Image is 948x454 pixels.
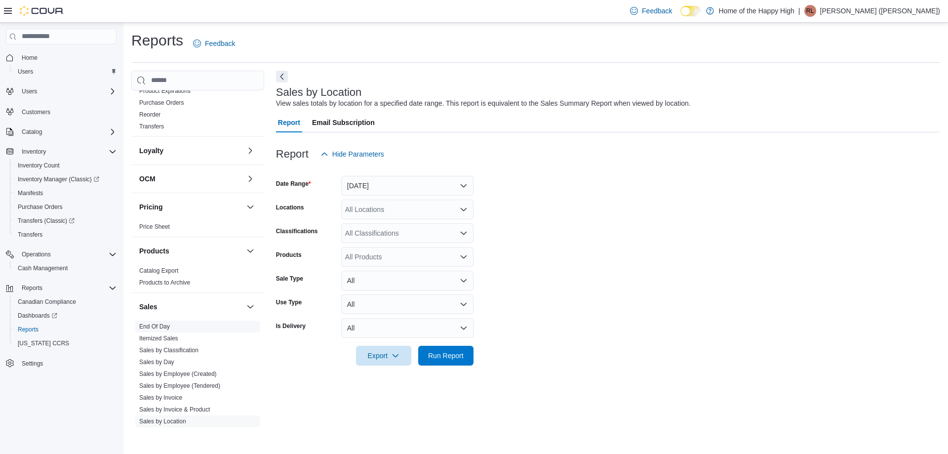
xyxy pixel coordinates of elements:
span: Report [278,113,300,132]
button: Inventory Count [10,159,120,172]
span: Inventory [18,146,117,158]
button: Sales [139,302,242,312]
h1: Reports [131,31,183,50]
button: OCM [139,174,242,184]
h3: Sales by Location [276,86,362,98]
a: Inventory Manager (Classic) [14,173,103,185]
span: Reports [22,284,42,292]
label: Classifications [276,227,318,235]
span: End Of Day [139,323,170,330]
a: [US_STATE] CCRS [14,337,73,349]
a: Sales by Employee (Created) [139,371,217,377]
span: Operations [18,248,117,260]
a: Reorder [139,111,160,118]
div: View sales totals by location for a specified date range. This report is equivalent to the Sales ... [276,98,691,109]
span: Settings [18,357,117,370]
button: Settings [2,356,120,371]
button: Open list of options [460,253,468,261]
button: All [341,271,474,290]
label: Sale Type [276,275,303,283]
button: Manifests [10,186,120,200]
a: Canadian Compliance [14,296,80,308]
span: Transfers (Classic) [18,217,75,225]
a: Users [14,66,37,78]
span: Sales by Employee (Created) [139,370,217,378]
button: Canadian Compliance [10,295,120,309]
span: Email Subscription [312,113,375,132]
a: Transfers (Classic) [10,214,120,228]
a: Reports [14,324,42,335]
h3: OCM [139,174,156,184]
a: Sales by Invoice & Product [139,406,210,413]
span: Customers [22,108,50,116]
button: Pricing [244,201,256,213]
span: Sales by Classification [139,346,198,354]
button: Operations [18,248,55,260]
div: Rebecca Lemesurier (Durette) [804,5,816,17]
span: Reports [14,324,117,335]
h3: Loyalty [139,146,163,156]
span: Purchase Orders [14,201,117,213]
span: Catalog [18,126,117,138]
a: Inventory Manager (Classic) [10,172,120,186]
a: Home [18,52,41,64]
span: Hide Parameters [332,149,384,159]
label: Is Delivery [276,322,306,330]
button: Inventory [18,146,50,158]
a: Sales by Day [139,359,174,366]
span: Purchase Orders [139,99,184,107]
button: Export [356,346,411,366]
button: Users [2,84,120,98]
span: Inventory Manager (Classic) [14,173,117,185]
span: Customers [18,105,117,118]
span: Export [362,346,405,366]
a: Cash Management [14,262,72,274]
span: RL [806,5,814,17]
span: [US_STATE] CCRS [18,339,69,347]
a: Customers [18,106,54,118]
span: Transfers [14,229,117,241]
span: Operations [22,250,51,258]
div: Products [131,265,264,292]
input: Dark Mode [680,6,701,16]
span: Feedback [205,39,235,48]
a: Transfers [139,123,164,130]
button: Cash Management [10,261,120,275]
span: Reports [18,282,117,294]
span: Inventory [22,148,46,156]
span: Sales by Location [139,417,186,425]
a: Feedback [626,1,676,21]
a: Sales by Location [139,418,186,425]
a: Sales by Classification [139,347,198,354]
span: Inventory Count [18,162,60,169]
span: Feedback [642,6,672,16]
button: Run Report [418,346,474,366]
label: Locations [276,204,304,211]
a: Dashboards [10,309,120,323]
p: [PERSON_NAME] ([PERSON_NAME]) [820,5,941,17]
button: Transfers [10,228,120,242]
button: All [341,318,474,338]
button: Products [139,246,242,256]
span: Washington CCRS [14,337,117,349]
button: Loyalty [244,145,256,157]
span: Cash Management [18,264,68,272]
h3: Report [276,148,309,160]
a: Price Sheet [139,223,170,230]
button: Users [18,85,41,97]
span: Home [22,54,38,62]
span: Inventory Manager (Classic) [18,175,99,183]
span: Sales by Invoice [139,394,182,402]
button: Loyalty [139,146,242,156]
span: Users [18,85,117,97]
a: Product Expirations [139,87,191,94]
a: Feedback [189,34,239,53]
span: Products to Archive [139,279,190,287]
a: Sales by Employee (Tendered) [139,382,220,389]
button: [DATE] [341,176,474,196]
span: Transfers (Classic) [14,215,117,227]
button: Customers [2,104,120,119]
button: Users [10,65,120,79]
p: Home of the Happy High [719,5,794,17]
